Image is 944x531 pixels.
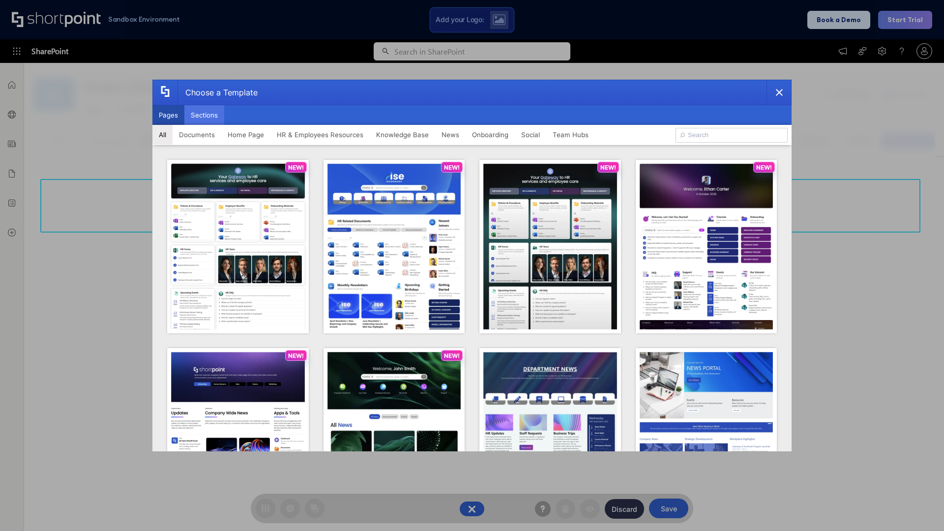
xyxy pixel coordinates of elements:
p: NEW! [600,164,616,171]
button: All [152,125,173,145]
div: template selector [152,80,792,451]
p: NEW! [444,164,460,171]
button: Sections [184,105,224,125]
button: Home Page [221,125,270,145]
p: NEW! [444,352,460,359]
iframe: Chat Widget [895,484,944,531]
button: Pages [152,105,184,125]
button: Knowledge Base [370,125,435,145]
button: HR & Employees Resources [270,125,370,145]
input: Search [676,128,788,143]
button: Team Hubs [546,125,595,145]
div: Choose a Template [177,80,258,105]
button: Social [515,125,546,145]
p: NEW! [288,352,304,359]
button: Documents [173,125,221,145]
button: News [435,125,466,145]
p: NEW! [288,164,304,171]
button: Onboarding [466,125,515,145]
p: NEW! [756,164,772,171]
